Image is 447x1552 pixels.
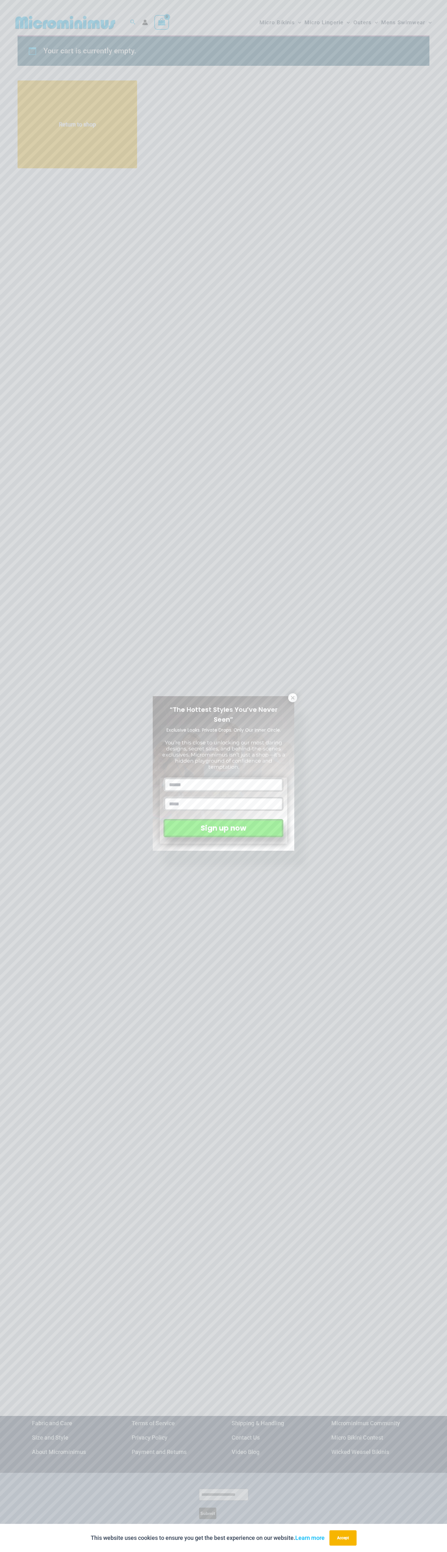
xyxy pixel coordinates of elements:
[164,819,283,837] button: Sign up now
[329,1530,357,1546] button: Accept
[91,1533,325,1543] p: This website uses cookies to ensure you get the best experience on our website.
[170,705,278,724] span: “The Hottest Styles You’ve Never Seen”
[288,693,297,702] button: Close
[295,1534,325,1541] a: Learn more
[166,727,281,733] span: Exclusive Looks. Private Drops. Only Our Inner Circle.
[162,740,285,770] span: You’re this close to unlocking our most daring designs, secret sales, and behind-the-scenes exclu...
